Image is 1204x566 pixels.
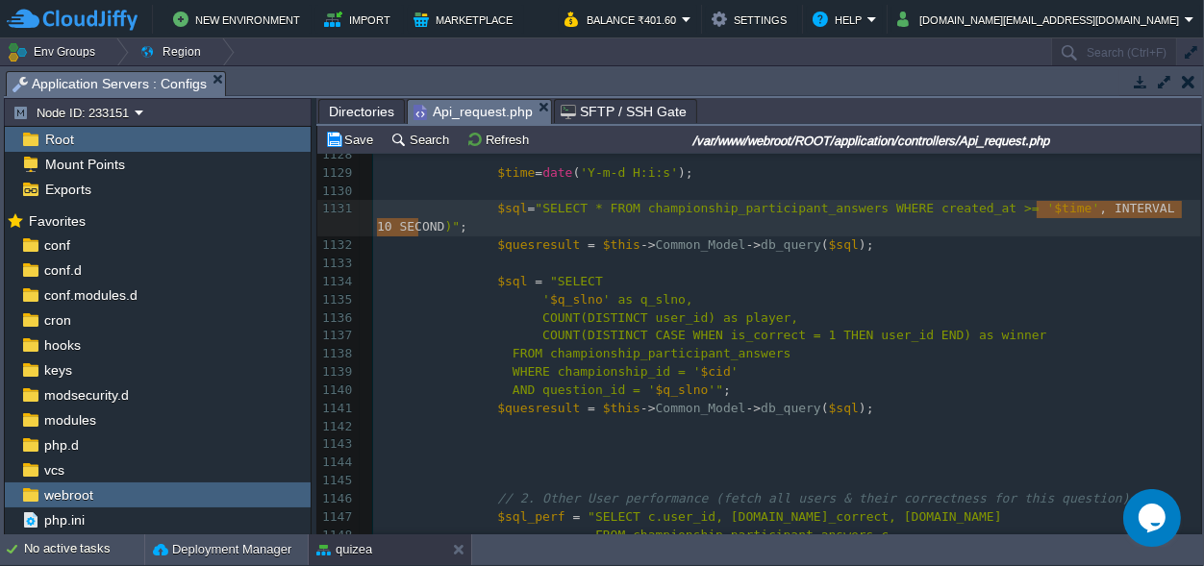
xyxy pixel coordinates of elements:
span: db_query [761,401,821,415]
span: $sql_perf [497,509,564,524]
a: keys [40,361,75,379]
div: 1139 [317,363,356,381]
li: /var/www/webroot/ROOT/application/controllers/Api_request.php [407,99,552,123]
span: ; [723,382,731,397]
span: COUNT(DISTINCT CASE WHEN is_correct = 1 THEN user_id END) as winner [542,328,1046,342]
a: conf [40,236,73,254]
a: vcs [40,461,67,479]
span: $q_slno [656,382,709,397]
button: Deployment Manager [153,540,291,559]
span: $this [603,401,640,415]
a: php.d [40,436,82,454]
a: Mount Points [41,156,128,173]
span: WHERE championship_id = ' [513,364,701,379]
span: ( [821,237,829,252]
div: 1147 [317,508,356,527]
span: SFTP / SSH Gate [561,100,687,123]
span: '" [708,382,723,397]
span: $q_slno [550,292,603,307]
button: Node ID: 233151 [13,104,135,121]
button: Refresh [466,131,535,148]
span: = [588,237,595,252]
div: 1132 [317,236,356,255]
span: 'Y-m-d H:i:s' [580,165,678,180]
button: Search [390,131,455,148]
span: -> [746,237,762,252]
span: ); [859,237,874,252]
span: Api_request.php [414,100,533,124]
button: Import [324,8,396,31]
iframe: chat widget [1123,489,1185,547]
button: [DOMAIN_NAME][EMAIL_ADDRESS][DOMAIN_NAME] [897,8,1185,31]
span: = [535,165,542,180]
span: FROM championship_participant_answers c [595,528,889,542]
span: "SELECT [550,274,603,288]
a: Favorites [25,213,88,229]
div: 1144 [317,454,356,472]
div: 1134 [317,273,356,291]
span: $this [603,237,640,252]
span: ); [678,165,693,180]
div: 1138 [317,345,356,363]
div: 1135 [317,291,356,309]
span: COUNT(DISTINCT user_id) as player, [542,310,798,325]
button: Env Groups [7,38,102,65]
div: 1143 [317,435,356,454]
a: webroot [40,486,96,504]
span: FROM championship_participant_answers [513,346,791,360]
span: ' [1092,201,1100,215]
button: New Environment [173,8,306,31]
button: Balance ₹401.60 [564,8,682,31]
a: modsecurity.d [40,386,132,404]
button: Region [139,38,208,65]
span: modules [40,411,99,429]
div: 1129 [317,164,356,183]
img: CloudJiffy [7,8,138,32]
span: // 2. Other User performance (fetch all users & their correctness for this question) [497,491,1129,505]
span: $sql [497,201,527,215]
span: ; [460,219,467,234]
span: -> [640,237,656,252]
a: Root [41,131,77,148]
span: ' [731,364,739,379]
a: cron [40,311,74,329]
div: 1136 [317,309,356,328]
span: hooks [40,336,84,354]
div: 1141 [317,400,356,418]
button: Help [813,8,867,31]
span: $sql [497,274,527,288]
a: Exports [41,181,94,198]
span: $time [1054,201,1091,215]
div: 1145 [317,472,356,490]
a: php.ini [40,511,88,529]
span: Common_Model [656,237,746,252]
span: $cid [701,364,731,379]
span: = [573,509,581,524]
span: -> [640,401,656,415]
span: $quesresult [497,237,580,252]
span: "SELECT * FROM championship_participant_answers WHERE created_at >= ' [535,201,1054,215]
span: date [542,165,572,180]
div: No active tasks [24,534,144,565]
div: 1137 [317,327,356,345]
span: Directories [329,100,394,123]
a: conf.d [40,261,85,279]
a: conf.modules.d [40,286,140,304]
button: Marketplace [414,8,518,31]
div: 1146 [317,490,356,508]
div: 1148 [317,527,356,545]
span: )" [444,219,460,234]
span: $sql [829,401,859,415]
span: = [528,201,536,215]
span: db_query [761,237,821,252]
